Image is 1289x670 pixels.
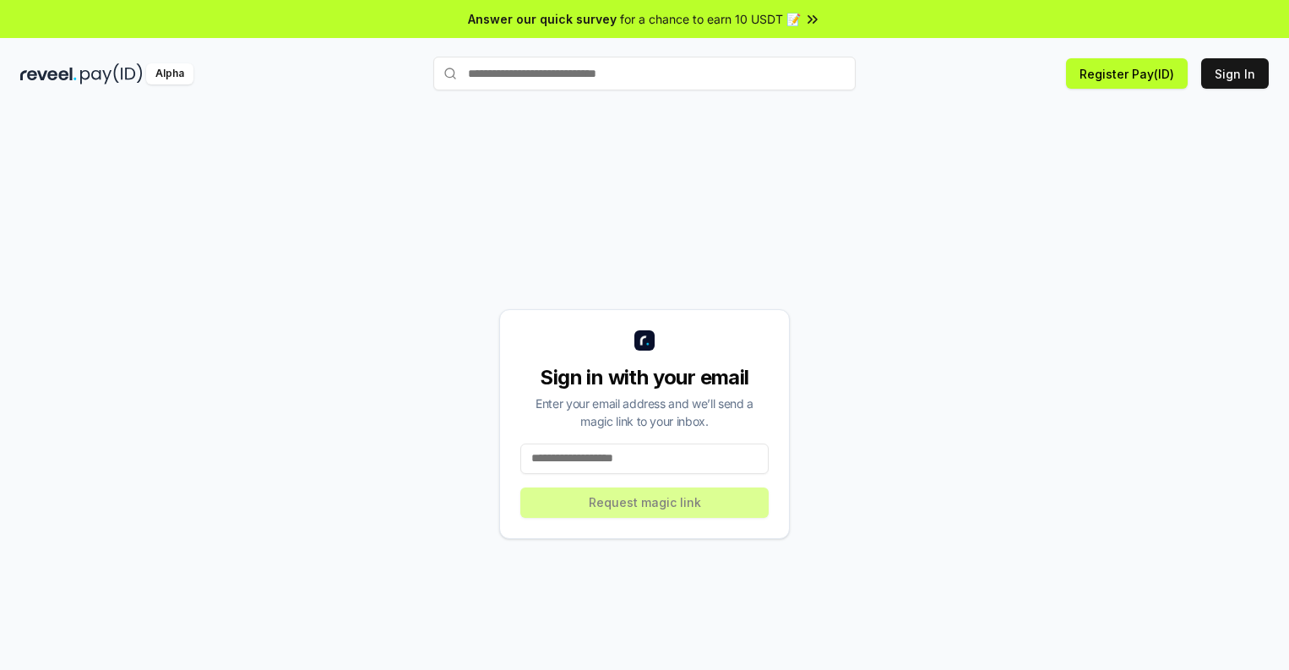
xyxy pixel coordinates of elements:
img: reveel_dark [20,63,77,84]
div: Alpha [146,63,193,84]
div: Sign in with your email [520,364,769,391]
div: Enter your email address and we’ll send a magic link to your inbox. [520,395,769,430]
img: pay_id [80,63,143,84]
span: for a chance to earn 10 USDT 📝 [620,10,801,28]
button: Sign In [1201,58,1269,89]
button: Register Pay(ID) [1066,58,1188,89]
span: Answer our quick survey [468,10,617,28]
img: logo_small [634,330,655,351]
